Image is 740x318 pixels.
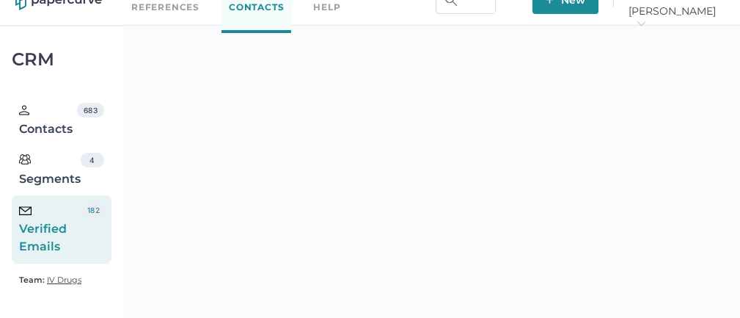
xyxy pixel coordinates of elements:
div: Verified Emails [19,203,83,256]
img: segments.b9481e3d.svg [19,153,31,165]
div: 182 [83,203,104,217]
div: 683 [77,103,104,118]
div: Segments [19,153,81,188]
a: Team: IV Drugs [19,271,81,289]
img: person.20a629c4.svg [19,105,29,115]
span: IV Drugs [47,275,81,285]
div: 4 [81,153,104,167]
img: email-icon-black.c777dcea.svg [19,206,32,215]
div: Contacts [19,103,77,138]
i: arrow_right [636,18,646,29]
span: [PERSON_NAME] [629,4,725,31]
div: CRM [12,53,111,66]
